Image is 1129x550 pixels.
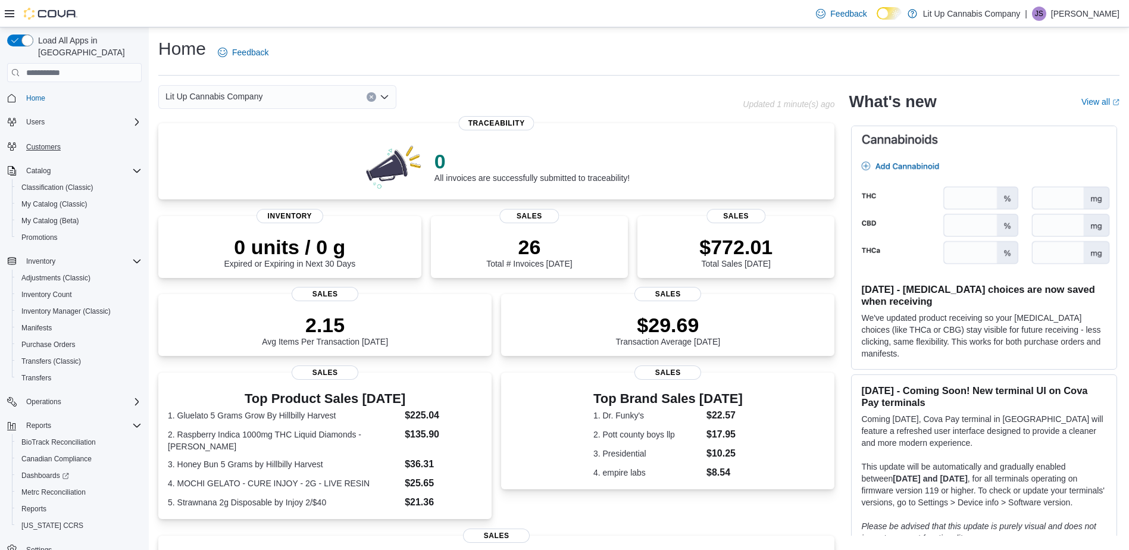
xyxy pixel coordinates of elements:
[21,504,46,514] span: Reports
[2,114,146,130] button: Users
[380,92,389,102] button: Open list of options
[262,313,388,346] div: Avg Items Per Transaction [DATE]
[17,304,115,318] a: Inventory Manager (Classic)
[1035,7,1043,21] span: JS
[26,257,55,266] span: Inventory
[17,230,142,245] span: Promotions
[434,149,630,173] p: 0
[232,46,268,58] span: Feedback
[21,340,76,349] span: Purchase Orders
[12,434,146,451] button: BioTrack Reconciliation
[26,142,61,152] span: Customers
[21,290,72,299] span: Inventory Count
[616,313,721,346] div: Transaction Average [DATE]
[17,502,51,516] a: Reports
[17,435,142,449] span: BioTrack Reconciliation
[861,521,1096,543] em: Please be advised that this update is purely visual and does not impact payment functionality.
[21,233,58,242] span: Promotions
[17,337,80,352] a: Purchase Orders
[17,485,142,499] span: Metrc Reconciliation
[17,287,142,302] span: Inventory Count
[213,40,273,64] a: Feedback
[17,518,142,533] span: Washington CCRS
[12,484,146,501] button: Metrc Reconciliation
[21,521,83,530] span: [US_STATE] CCRS
[12,196,146,212] button: My Catalog (Classic)
[699,235,773,259] p: $772.01
[21,395,66,409] button: Operations
[17,371,142,385] span: Transfers
[434,149,630,183] div: All invoices are successfully submitted to traceability!
[21,164,55,178] button: Catalog
[2,417,146,434] button: Reports
[2,162,146,179] button: Catalog
[21,254,142,268] span: Inventory
[405,427,482,442] dd: $135.90
[743,99,834,109] p: Updated 1 minute(s) ago
[17,354,86,368] a: Transfers (Classic)
[17,452,96,466] a: Canadian Compliance
[2,253,146,270] button: Inventory
[923,7,1020,21] p: Lit Up Cannabis Company
[21,418,56,433] button: Reports
[1025,7,1027,21] p: |
[26,421,51,430] span: Reports
[17,214,84,228] a: My Catalog (Beta)
[405,457,482,471] dd: $36.31
[459,116,534,130] span: Traceability
[165,89,262,104] span: Lit Up Cannabis Company
[849,92,936,111] h2: What's new
[21,273,90,283] span: Adjustments (Classic)
[224,235,355,259] p: 0 units / 0 g
[12,286,146,303] button: Inventory Count
[706,446,743,461] dd: $10.25
[500,209,559,223] span: Sales
[12,517,146,534] button: [US_STATE] CCRS
[706,465,743,480] dd: $8.54
[17,271,95,285] a: Adjustments (Classic)
[17,321,57,335] a: Manifests
[861,413,1107,449] p: Coming [DATE], Cova Pay terminal in [GEOGRAPHIC_DATA] will feature a refreshed user interface des...
[593,467,702,479] dt: 4. empire labs
[21,307,111,316] span: Inventory Manager (Classic)
[877,7,902,20] input: Dark Mode
[17,435,101,449] a: BioTrack Reconciliation
[21,140,65,154] a: Customers
[17,197,92,211] a: My Catalog (Classic)
[17,502,142,516] span: Reports
[21,418,142,433] span: Reports
[2,137,146,155] button: Customers
[593,392,743,406] h3: Top Brand Sales [DATE]
[257,209,323,223] span: Inventory
[21,199,87,209] span: My Catalog (Classic)
[12,451,146,467] button: Canadian Compliance
[706,408,743,423] dd: $22.57
[1081,97,1119,107] a: View allExternal link
[21,90,142,105] span: Home
[168,410,400,421] dt: 1. Gluelato 5 Grams Grow By Hillbilly Harvest
[21,323,52,333] span: Manifests
[706,209,765,223] span: Sales
[17,214,142,228] span: My Catalog (Beta)
[17,271,142,285] span: Adjustments (Classic)
[168,477,400,489] dt: 4. MOCHI GELATO - CURE INJOY - 2G - LIVE RESIN
[12,320,146,336] button: Manifests
[21,139,142,154] span: Customers
[26,397,61,407] span: Operations
[634,365,701,380] span: Sales
[463,529,530,543] span: Sales
[26,117,45,127] span: Users
[21,437,96,447] span: BioTrack Reconciliation
[12,370,146,386] button: Transfers
[616,313,721,337] p: $29.69
[17,197,142,211] span: My Catalog (Classic)
[158,37,206,61] h1: Home
[17,468,142,483] span: Dashboards
[634,287,701,301] span: Sales
[12,270,146,286] button: Adjustments (Classic)
[21,454,92,464] span: Canadian Compliance
[24,8,77,20] img: Cova
[12,179,146,196] button: Classification (Classic)
[21,373,51,383] span: Transfers
[861,461,1107,508] p: This update will be automatically and gradually enabled between , for all terminals operating on ...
